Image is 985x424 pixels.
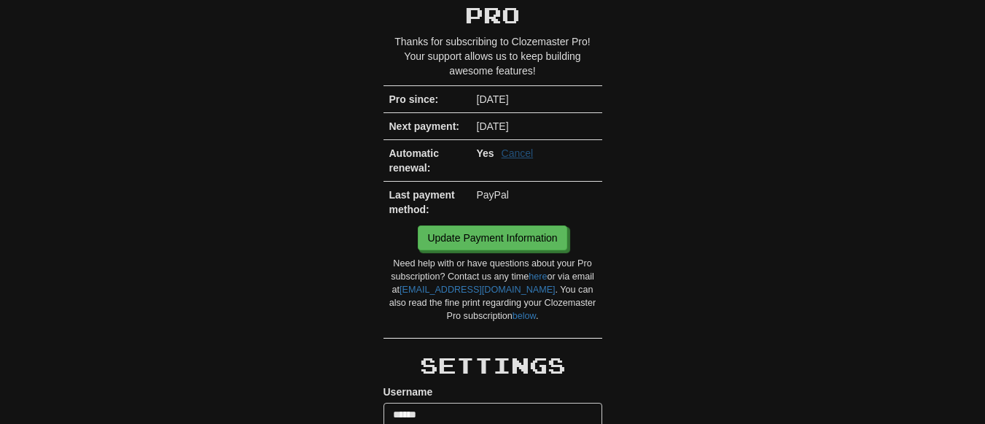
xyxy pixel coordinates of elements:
[513,311,536,321] a: below
[529,271,547,282] a: here
[384,34,602,78] p: Thanks for subscribing to Clozemaster Pro! Your support allows us to keep building awesome features!
[418,226,567,250] a: Update Payment Information
[389,93,439,105] strong: Pro since:
[384,258,602,323] div: Need help with or have questions about your Pro subscription? Contact us any time or via email at...
[477,147,494,159] strong: Yes
[502,146,534,161] a: Cancel
[384,385,433,399] label: Username
[389,189,455,215] strong: Last payment method:
[384,353,602,377] h2: Settings
[471,113,602,140] td: [DATE]
[400,285,555,295] a: [EMAIL_ADDRESS][DOMAIN_NAME]
[389,120,459,132] strong: Next payment:
[471,182,602,223] td: PayPal
[471,86,602,113] td: [DATE]
[389,147,439,174] strong: Automatic renewal:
